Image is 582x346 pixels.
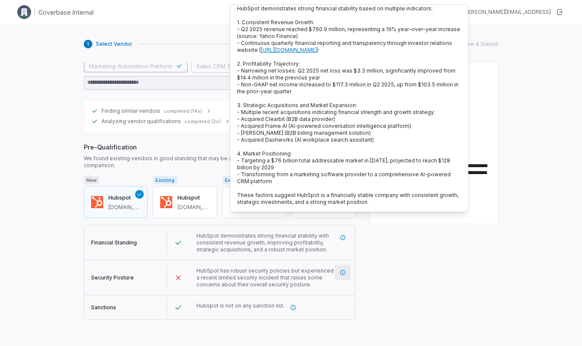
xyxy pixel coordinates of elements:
span: HubSpot demonstrates strong financial stability with consistent revenue growth, improving profita... [196,232,329,253]
span: Hubspot is not on any sanction list. [196,302,285,309]
span: - Transforming from a marketing software provider to a comprehensive AI-powered CRM platform [237,171,451,184]
svg: Failed [174,273,183,282]
span: 4. Market Positioning: [237,150,292,157]
button: Hubspot[DOMAIN_NAME] [84,186,148,218]
span: HubSpot demonstrates strong financial stability based on multiple indicators: [237,5,433,12]
span: 1. Consistent Revenue Growth: [237,19,314,25]
span: HubSpot has robust security policies but experienced a recent limited security incident that rais... [196,267,334,288]
div: 1 [84,40,92,48]
h3: Hubspot [108,194,140,202]
button: Hubspot[DOMAIN_NAME] [153,186,217,218]
span: Existing [153,176,177,184]
span: Security Posture [91,274,134,281]
span: We found existing vendors in good standing that may be a good fit for your use case. Here is a co... [84,155,355,169]
a: [URL][DOMAIN_NAME] [261,47,317,53]
button: More information [335,230,351,245]
span: Sanctions [91,304,116,311]
span: - Q2 2025 revenue reached $760.9 million, representing a 19% year-over-year increase (source: Yah... [237,26,460,39]
span: - Targeting a $76 billion total addressable market in [DATE], projected to reach $128 billion by ... [237,157,450,171]
span: Review & Submit [455,41,498,48]
img: Clerk Logo [17,5,31,19]
svg: Passed [174,303,183,312]
span: Pre-Qualification [84,143,355,152]
span: - Acquired Frame AI (AI-powered conversation intelligence platform) [237,123,411,129]
span: 3. Strategic Acquisitions and Market Expansion: [237,102,357,108]
span: completed (2s) [184,118,221,125]
div: [PERSON_NAME][EMAIL_ADDRESS] [463,9,551,16]
span: - Acquired Dashworks (AI workplace search assistant) [237,136,374,143]
span: hubspot.com [177,204,209,211]
span: Select Vendor [96,41,133,48]
span: - Multiple recent acquisitions indicating financial strength and growth strategy: [237,109,435,115]
span: Finding similar vendors [101,108,160,114]
svg: More information [290,305,296,311]
button: More information [335,265,351,280]
span: New [84,176,99,184]
span: - Non-GAAP net income increased to $117.3 million in Q2 2025, up from $103.5 million in the prior... [237,81,459,95]
span: - Continuous quarterly financial reporting and transparency through investor relations website ( ) [237,40,452,53]
span: Financial Standing [91,239,137,246]
svg: More information [340,270,346,276]
span: - Acquired Clearbit (B2B data provider) [237,116,335,122]
span: These factors suggest HubSpot is a financially stable company with consistent growth, strategic i... [237,192,459,205]
h3: Hubspot [177,194,209,202]
h1: Coverbase Internal [38,8,94,17]
span: 2. Profitability Trajectory: [237,60,300,67]
span: - Narrowing net losses: Q2 2025 net loss was $3.3 million, significantly improved from $14.4 mill... [237,67,455,81]
button: More information [285,300,301,315]
span: hubspot.com [108,204,140,211]
span: Existing [222,176,247,184]
span: - [PERSON_NAME] (B2B billing management solution) [237,130,371,136]
button: Salesforce[DOMAIN_NAME] [222,186,286,218]
span: Analyzing vendor qualifications [101,118,181,125]
span: completed (14s) [164,108,202,114]
svg: Passed [174,238,183,247]
svg: More information [340,235,346,241]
